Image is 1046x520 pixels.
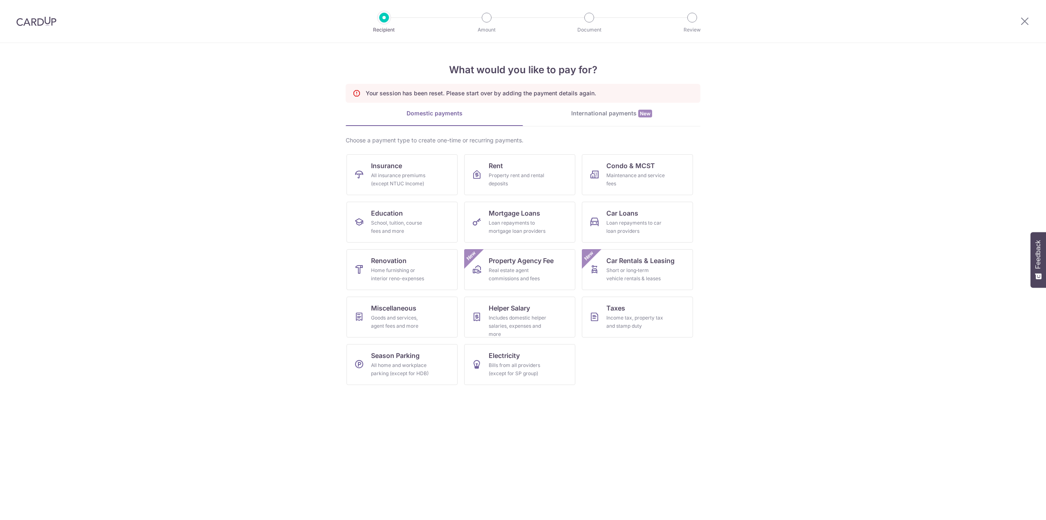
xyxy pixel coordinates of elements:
span: New [582,249,596,263]
span: Renovation [371,256,407,266]
a: MiscellaneousGoods and services, agent fees and more [346,297,458,338]
div: All insurance premiums (except NTUC Income) [371,171,430,188]
span: Insurance [371,161,402,171]
span: Property Agency Fee [489,256,554,266]
span: Miscellaneous [371,303,416,313]
div: Income tax, property tax and stamp duty [606,314,665,330]
div: Property rent and rental deposits [489,171,548,188]
div: Loan repayments to car loan providers [606,219,665,235]
p: Review [662,26,722,34]
span: Season Parking [371,351,420,360]
a: Property Agency FeeReal estate agent commissions and feesNew [464,249,575,290]
span: Taxes [606,303,625,313]
div: Real estate agent commissions and fees [489,266,548,283]
a: InsuranceAll insurance premiums (except NTUC Income) [346,154,458,195]
span: Feedback [1035,240,1042,269]
div: Short or long‑term vehicle rentals & leases [606,266,665,283]
a: RentProperty rent and rental deposits [464,154,575,195]
img: CardUp [16,16,56,26]
a: EducationSchool, tuition, course fees and more [346,202,458,243]
a: Season ParkingAll home and workplace parking (except for HDB) [346,344,458,385]
div: Choose a payment type to create one-time or recurring payments. [346,136,700,144]
span: Car Loans [606,208,638,218]
button: Feedback - Show survey [1030,232,1046,288]
a: ElectricityBills from all providers (except for SP group) [464,344,575,385]
p: Document [559,26,619,34]
div: International payments [523,109,700,118]
div: Loan repayments to mortgage loan providers [489,219,548,235]
span: Condo & MCST [606,161,655,171]
div: Home furnishing or interior reno-expenses [371,266,430,283]
div: Includes domestic helper salaries, expenses and more [489,314,548,338]
span: Mortgage Loans [489,208,540,218]
h4: What would you like to pay for? [346,63,700,77]
span: Helper Salary [489,303,530,313]
a: Car Rentals & LeasingShort or long‑term vehicle rentals & leasesNew [582,249,693,290]
a: Mortgage LoansLoan repayments to mortgage loan providers [464,202,575,243]
a: Condo & MCSTMaintenance and service fees [582,154,693,195]
span: Rent [489,161,503,171]
p: Amount [456,26,517,34]
p: Your session has been reset. Please start over by adding the payment details again. [366,89,596,97]
div: Bills from all providers (except for SP group) [489,361,548,378]
div: All home and workplace parking (except for HDB) [371,361,430,378]
span: New [465,249,478,263]
div: Maintenance and service fees [606,171,665,188]
div: Goods and services, agent fees and more [371,314,430,330]
span: New [638,110,652,117]
div: School, tuition, course fees and more [371,219,430,235]
span: Car Rentals & Leasing [606,256,675,266]
p: Recipient [354,26,414,34]
a: RenovationHome furnishing or interior reno-expenses [346,249,458,290]
iframe: Opens a widget where you can find more information [994,495,1038,516]
a: TaxesIncome tax, property tax and stamp duty [582,297,693,338]
span: Education [371,208,403,218]
div: Domestic payments [346,109,523,117]
a: Helper SalaryIncludes domestic helper salaries, expenses and more [464,297,575,338]
span: Electricity [489,351,520,360]
a: Car LoansLoan repayments to car loan providers [582,202,693,243]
